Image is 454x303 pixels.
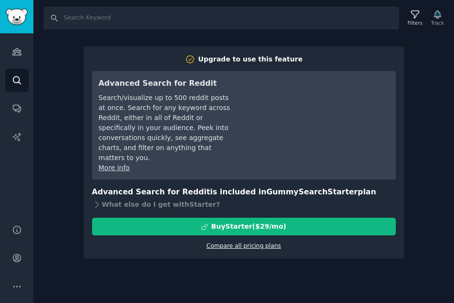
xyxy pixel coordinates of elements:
[43,7,399,30] input: Search Keyword
[99,93,233,163] div: Search/visualize up to 500 reddit posts at once. Search for any keyword across Reddit, either in ...
[92,218,396,235] button: BuyStarter($29/mo)
[408,20,423,26] div: Filters
[267,187,358,196] span: GummySearch Starter
[92,186,396,198] h3: Advanced Search for Reddit is included in plan
[206,242,281,249] a: Compare all pricing plans
[92,198,396,211] div: What else do I get with Starter ?
[99,78,233,90] h3: Advanced Search for Reddit
[211,222,286,232] div: Buy Starter ($ 29 /mo )
[6,9,28,25] img: GummySearch logo
[99,164,130,172] a: More info
[246,78,389,149] iframe: YouTube video player
[198,54,303,64] div: Upgrade to use this feature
